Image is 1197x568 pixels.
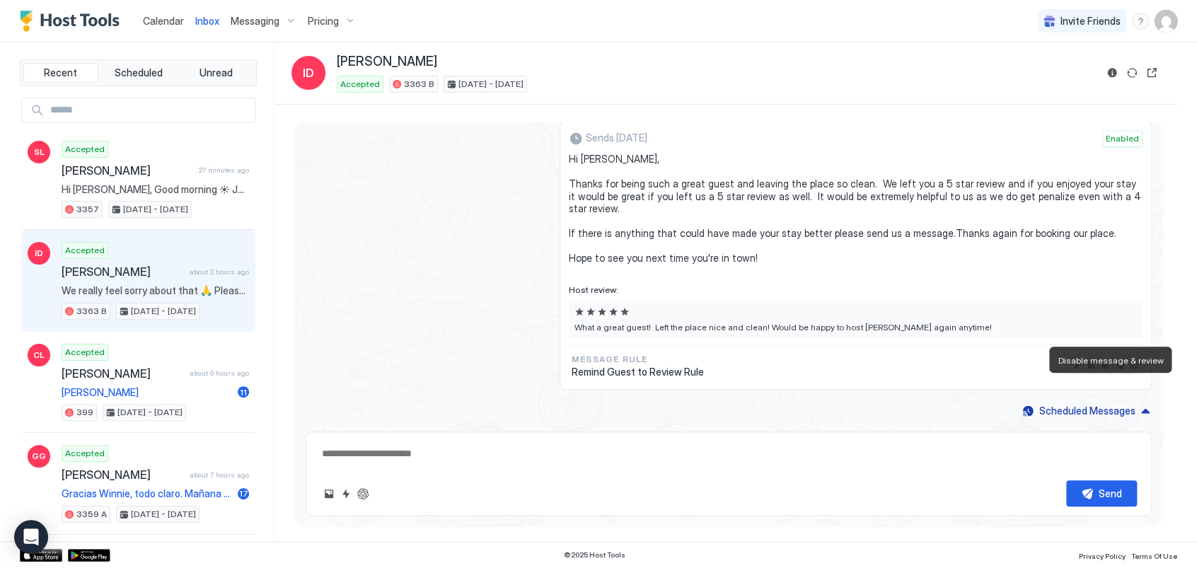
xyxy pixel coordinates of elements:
[572,366,704,378] span: Remind Guest to Review Rule
[62,265,184,279] span: [PERSON_NAME]
[123,203,188,216] span: [DATE] - [DATE]
[1058,355,1163,366] span: Disable message & review
[337,54,437,70] span: [PERSON_NAME]
[1106,132,1139,145] span: Enabled
[1132,13,1149,30] div: menu
[1079,547,1126,562] a: Privacy Policy
[1131,547,1177,562] a: Terms Of Use
[404,78,434,91] span: 3363 B
[35,247,43,260] span: ID
[1066,480,1137,506] button: Send
[65,244,105,257] span: Accepted
[20,11,126,32] a: Host Tools Logo
[62,366,184,381] span: [PERSON_NAME]
[131,305,196,318] span: [DATE] - [DATE]
[32,450,46,463] span: GG
[340,78,380,91] span: Accepted
[143,13,184,28] a: Calendar
[131,508,196,521] span: [DATE] - [DATE]
[190,470,249,480] span: about 7 hours ago
[569,153,1143,265] span: Hi [PERSON_NAME], Thanks for being such a great guest and leaving the place so clean. We left you...
[303,64,314,81] span: ID
[190,267,249,277] span: about 2 hours ago
[1079,552,1126,560] span: Privacy Policy
[1104,64,1121,81] button: Reservation information
[199,66,233,79] span: Unread
[62,183,249,196] span: Hi [PERSON_NAME], Good morning ☀ Just checking if the check-in instructions are crystal clear for...
[23,63,98,83] button: Recent
[354,485,371,502] button: ChatGPT Auto Reply
[195,15,219,27] span: Inbox
[586,132,647,144] span: Sends [DATE]
[34,146,45,158] span: SL
[20,549,62,562] a: App Store
[68,549,110,562] a: Google Play Store
[62,284,249,297] span: We really feel sorry about that 🙏 Please kindly send us the pictures, and we will definitely info...
[574,322,1137,332] span: What a great guest! Left the place nice and clean! Would be happy to host [PERSON_NAME] again any...
[1131,552,1177,560] span: Terms Of Use
[1060,15,1121,28] span: Invite Friends
[195,13,219,28] a: Inbox
[199,166,249,175] span: 27 minutes ago
[76,508,107,521] span: 3359 A
[564,550,625,560] span: © 2025 Host Tools
[190,369,249,378] span: about 6 hours ago
[117,406,183,419] span: [DATE] - [DATE]
[320,485,337,502] button: Upload image
[337,485,354,502] button: Quick reply
[65,346,105,359] span: Accepted
[62,487,232,500] span: Gracias Winnie, todo claro. Mañana te notifico cuando hayamos [PERSON_NAME] del apartamento. Segu...
[572,353,704,366] span: Message Rule
[65,143,105,156] span: Accepted
[44,66,77,79] span: Recent
[62,386,232,399] span: [PERSON_NAME]
[1123,64,1140,81] button: Sync reservation
[1020,401,1152,420] button: Scheduled Messages
[569,284,1143,295] span: Host review:
[76,203,99,216] span: 3357
[76,406,93,419] span: 399
[239,488,248,499] span: 17
[308,15,339,28] span: Pricing
[1143,64,1160,81] button: Open reservation
[1039,403,1135,418] div: Scheduled Messages
[101,63,176,83] button: Scheduled
[178,63,253,83] button: Unread
[1155,10,1177,33] div: User profile
[62,468,184,482] span: [PERSON_NAME]
[1099,486,1122,501] div: Send
[20,59,257,86] div: tab-group
[65,447,105,460] span: Accepted
[76,305,107,318] span: 3363 B
[458,78,524,91] span: [DATE] - [DATE]
[115,66,163,79] span: Scheduled
[62,163,193,178] span: [PERSON_NAME]
[231,15,279,28] span: Messaging
[240,387,247,398] span: 11
[143,15,184,27] span: Calendar
[33,349,45,361] span: CL
[45,98,255,122] input: Input Field
[14,520,48,554] div: Open Intercom Messenger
